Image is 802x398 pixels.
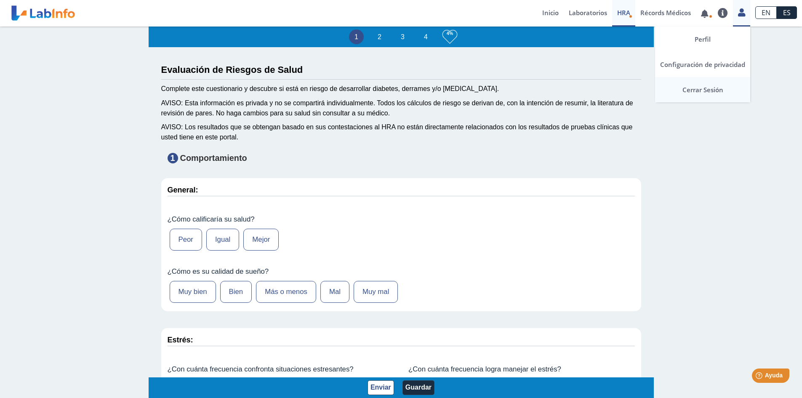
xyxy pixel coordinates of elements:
span: 1 [168,153,178,163]
label: Muy bien [170,281,216,303]
li: 4 [418,29,433,44]
button: Guardar [402,380,434,395]
label: Más o menos [256,281,316,303]
strong: Estrés: [168,336,193,344]
label: Peor [170,229,202,251]
a: EN [755,6,777,19]
iframe: Help widget launcher [727,365,793,389]
h3: 4% [442,28,457,39]
h3: Evaluación de Riesgos de Salud [161,64,641,75]
label: Muy mal [354,281,398,303]
label: ¿Cómo es su calidad de sueño? [168,267,635,276]
label: Mejor [243,229,279,251]
div: AVISO: Los resultados que se obtengan basado en sus contestaciones al HRA no están directamente r... [161,122,641,142]
li: 3 [395,29,410,44]
li: 2 [372,29,387,44]
strong: Comportamiento [180,153,247,163]
span: HRA [617,8,630,17]
div: AVISO: Esta información es privada y no se compartirá individualmente. Todos los cálculos de ries... [161,98,641,118]
label: Mal [320,281,349,303]
a: Configuración de privacidad [655,52,750,77]
label: Bien [220,281,252,303]
label: Igual [206,229,239,251]
label: ¿Con cuánta frecuencia logra manejar el estrés? [408,365,635,374]
a: ES [777,6,797,19]
strong: General: [168,186,198,194]
button: Enviar [368,380,394,395]
li: 1 [349,29,364,44]
label: ¿Cómo calificaría su salud? [168,215,635,224]
div: Complete este cuestionario y descubre si está en riesgo de desarrollar diabetes, derrames y/o [ME... [161,84,641,94]
label: ¿Con cuánta frecuencia confronta situaciones estresantes? [168,365,394,374]
a: Cerrar Sesión [655,77,750,102]
a: Perfil [655,27,750,52]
